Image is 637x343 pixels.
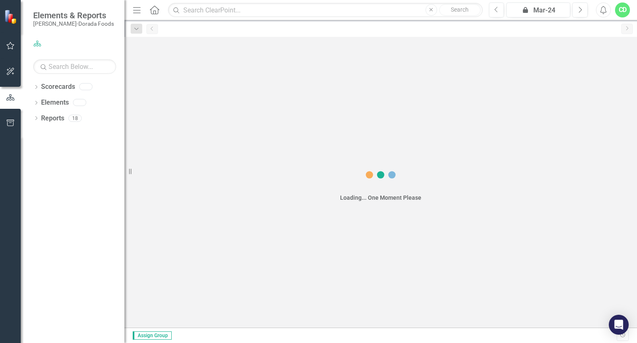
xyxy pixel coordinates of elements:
[340,194,421,202] div: Loading... One Moment Please
[609,315,629,335] div: Open Intercom Messenger
[451,6,469,13] span: Search
[33,20,114,27] small: [PERSON_NAME]-Dorada Foods
[41,82,75,92] a: Scorecards
[41,114,64,123] a: Reports
[168,3,482,17] input: Search ClearPoint...
[4,9,19,24] img: ClearPoint Strategy
[33,10,114,20] span: Elements & Reports
[133,331,172,340] span: Assign Group
[615,2,630,17] button: CD
[68,115,82,122] div: 18
[33,59,116,74] input: Search Below...
[506,2,570,17] button: Mar-24
[439,4,481,16] button: Search
[41,98,69,108] a: Elements
[509,5,567,15] div: Mar-24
